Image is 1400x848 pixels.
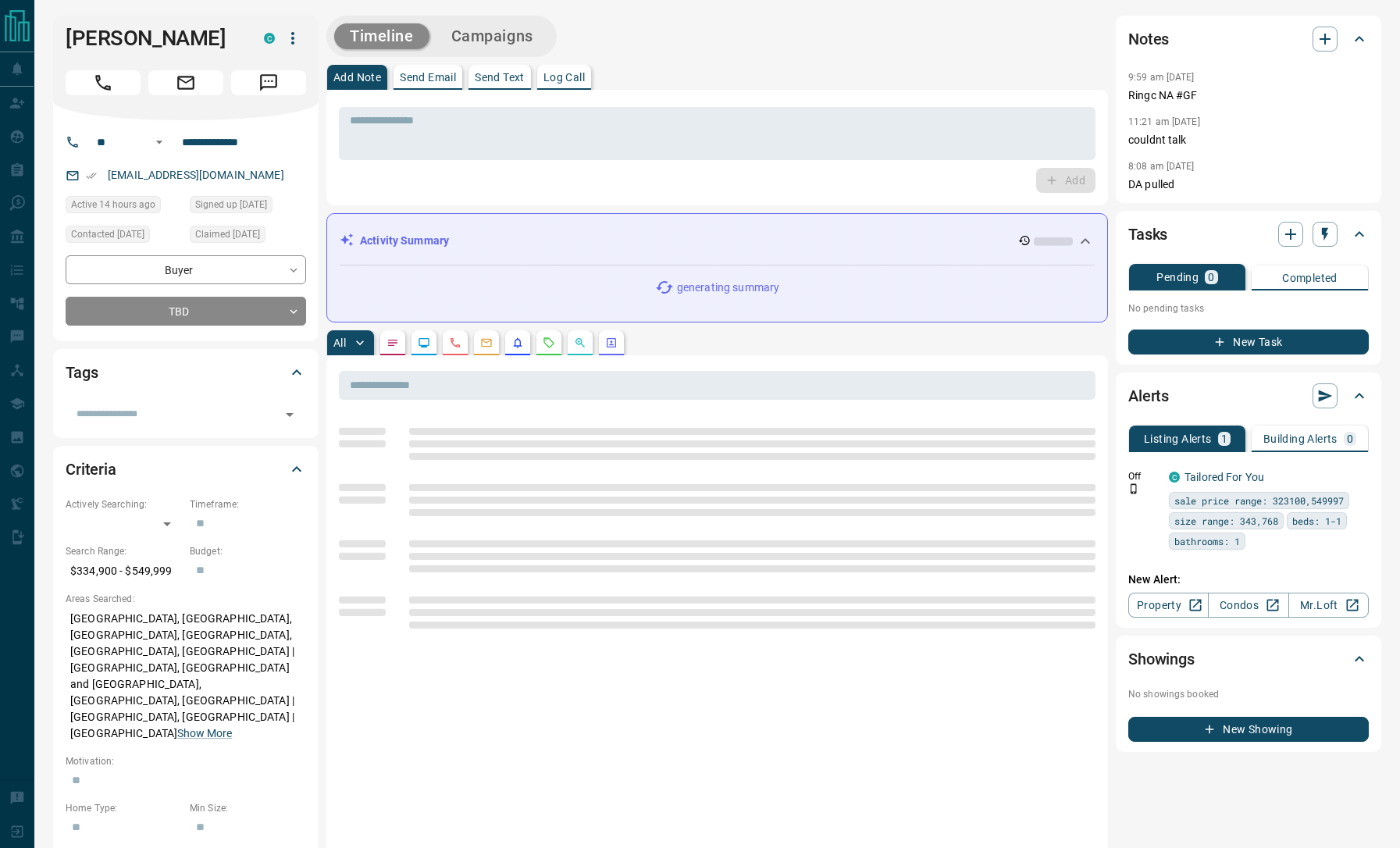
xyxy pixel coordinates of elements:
[1282,273,1338,283] p: Completed
[1128,593,1209,618] a: Property
[66,606,306,746] p: [GEOGRAPHIC_DATA], [GEOGRAPHIC_DATA], [GEOGRAPHIC_DATA], [GEOGRAPHIC_DATA], [GEOGRAPHIC_DATA], [G...
[1128,717,1369,742] button: New Showing
[340,226,1095,255] div: Activity Summary
[66,592,306,606] p: Areas Searched:
[1128,377,1369,415] div: Alerts
[1128,161,1195,172] p: 8:08 am [DATE]
[66,754,306,768] p: Motivation:
[677,280,779,296] p: generating summary
[86,170,97,181] svg: Email Verified
[1174,513,1278,529] span: size range: 343,768
[71,197,155,212] span: Active 14 hours ago
[543,337,555,349] svg: Requests
[605,337,618,349] svg: Agent Actions
[1128,87,1369,104] p: Ringc NA #GF
[387,337,399,349] svg: Notes
[177,725,232,742] button: Show More
[1128,297,1369,320] p: No pending tasks
[190,544,306,558] p: Budget:
[66,354,306,391] div: Tags
[71,226,144,242] span: Contacted [DATE]
[1174,493,1344,508] span: sale price range: 323100,549997
[66,226,182,248] div: Sun Aug 10 2025
[66,255,306,284] div: Buyer
[1128,383,1169,408] h2: Alerts
[360,233,449,249] p: Activity Summary
[1288,593,1369,618] a: Mr.Loft
[108,169,284,181] a: [EMAIL_ADDRESS][DOMAIN_NAME]
[1128,572,1369,588] p: New Alert:
[1347,433,1353,444] p: 0
[66,297,306,326] div: TBD
[1128,20,1369,58] div: Notes
[195,226,260,242] span: Claimed [DATE]
[1128,483,1139,494] svg: Push Notification Only
[1128,27,1169,52] h2: Notes
[231,70,306,95] span: Message
[1292,513,1341,529] span: beds: 1-1
[1128,640,1369,678] div: Showings
[279,404,301,426] button: Open
[1174,533,1240,549] span: bathrooms: 1
[475,72,525,83] p: Send Text
[449,337,461,349] svg: Calls
[66,360,98,385] h2: Tags
[66,801,182,815] p: Home Type:
[190,196,306,218] div: Sun Aug 10 2025
[195,197,267,212] span: Signed up [DATE]
[1128,72,1195,83] p: 9:59 am [DATE]
[1128,132,1369,148] p: couldnt talk
[400,72,456,83] p: Send Email
[480,337,493,349] svg: Emails
[1144,433,1212,444] p: Listing Alerts
[66,558,182,584] p: $334,900 - $549,999
[66,26,240,51] h1: [PERSON_NAME]
[66,70,141,95] span: Call
[543,72,585,83] p: Log Call
[150,133,169,151] button: Open
[1128,116,1200,127] p: 11:21 am [DATE]
[1221,433,1227,444] p: 1
[264,33,275,44] div: condos.ca
[574,337,586,349] svg: Opportunities
[1208,593,1288,618] a: Condos
[66,196,182,218] div: Fri Aug 15 2025
[190,497,306,511] p: Timeframe:
[334,23,429,49] button: Timeline
[1128,469,1160,483] p: Off
[1128,216,1369,253] div: Tasks
[1184,471,1264,483] a: Tailored For You
[1128,330,1369,355] button: New Task
[66,457,116,482] h2: Criteria
[418,337,430,349] svg: Lead Browsing Activity
[190,226,306,248] div: Sun Aug 10 2025
[1128,222,1167,247] h2: Tasks
[436,23,549,49] button: Campaigns
[333,72,381,83] p: Add Note
[333,337,346,348] p: All
[1208,272,1214,283] p: 0
[190,801,306,815] p: Min Size:
[1128,647,1195,672] h2: Showings
[1263,433,1338,444] p: Building Alerts
[1128,176,1369,193] p: DA pulled
[1156,272,1199,283] p: Pending
[66,544,182,558] p: Search Range:
[511,337,524,349] svg: Listing Alerts
[148,70,223,95] span: Email
[1169,472,1180,483] div: condos.ca
[66,497,182,511] p: Actively Searching:
[1128,687,1369,701] p: No showings booked
[66,451,306,488] div: Criteria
